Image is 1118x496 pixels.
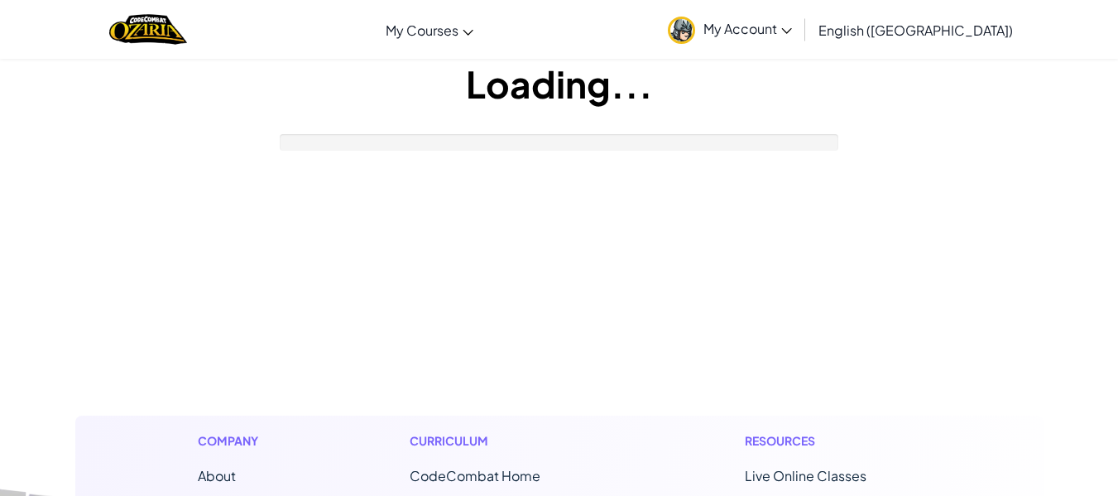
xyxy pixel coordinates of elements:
span: My Account [703,20,792,37]
span: CodeCombat Home [410,467,540,484]
a: About [198,467,236,484]
a: My Account [660,3,800,55]
a: My Courses [377,7,482,52]
h1: Company [198,432,275,450]
a: Live Online Classes [745,467,866,484]
img: avatar [668,17,695,44]
a: Ozaria by CodeCombat logo [109,12,186,46]
h1: Resources [745,432,921,450]
h1: Curriculum [410,432,610,450]
a: English ([GEOGRAPHIC_DATA]) [810,7,1021,52]
span: English ([GEOGRAPHIC_DATA]) [818,22,1013,39]
span: My Courses [386,22,458,39]
img: Home [109,12,186,46]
